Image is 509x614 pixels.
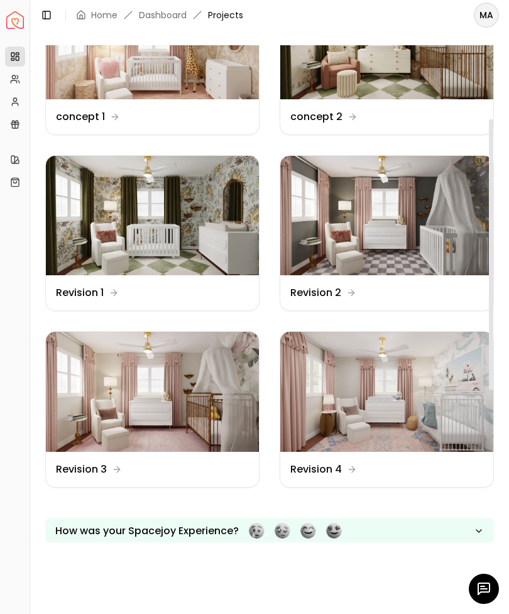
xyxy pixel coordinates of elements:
[6,11,24,29] a: Spacejoy
[55,524,239,539] p: How was your Spacejoy Experience?
[290,462,342,477] dd: Revision 4
[45,331,260,488] a: Revision 3Revision 3
[280,156,493,276] img: Revision 2
[6,11,24,29] img: Spacejoy Logo
[45,518,494,544] button: How was your Spacejoy Experience?Feeling terribleFeeling badFeeling goodFeeling awesome
[280,332,493,452] img: Revision 4
[280,331,494,488] a: Revision 4Revision 4
[56,285,104,300] dd: Revision 1
[290,109,342,124] dd: concept 2
[56,109,105,124] dd: concept 1
[45,155,260,312] a: Revision 1Revision 1
[208,9,243,21] span: Projects
[280,155,494,312] a: Revision 2Revision 2
[139,9,187,21] a: Dashboard
[46,332,259,452] img: Revision 3
[46,156,259,276] img: Revision 1
[76,9,243,21] nav: breadcrumb
[91,9,118,21] a: Home
[290,285,341,300] dd: Revision 2
[474,3,499,28] button: MA
[475,4,498,26] span: MA
[56,462,107,477] dd: Revision 3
